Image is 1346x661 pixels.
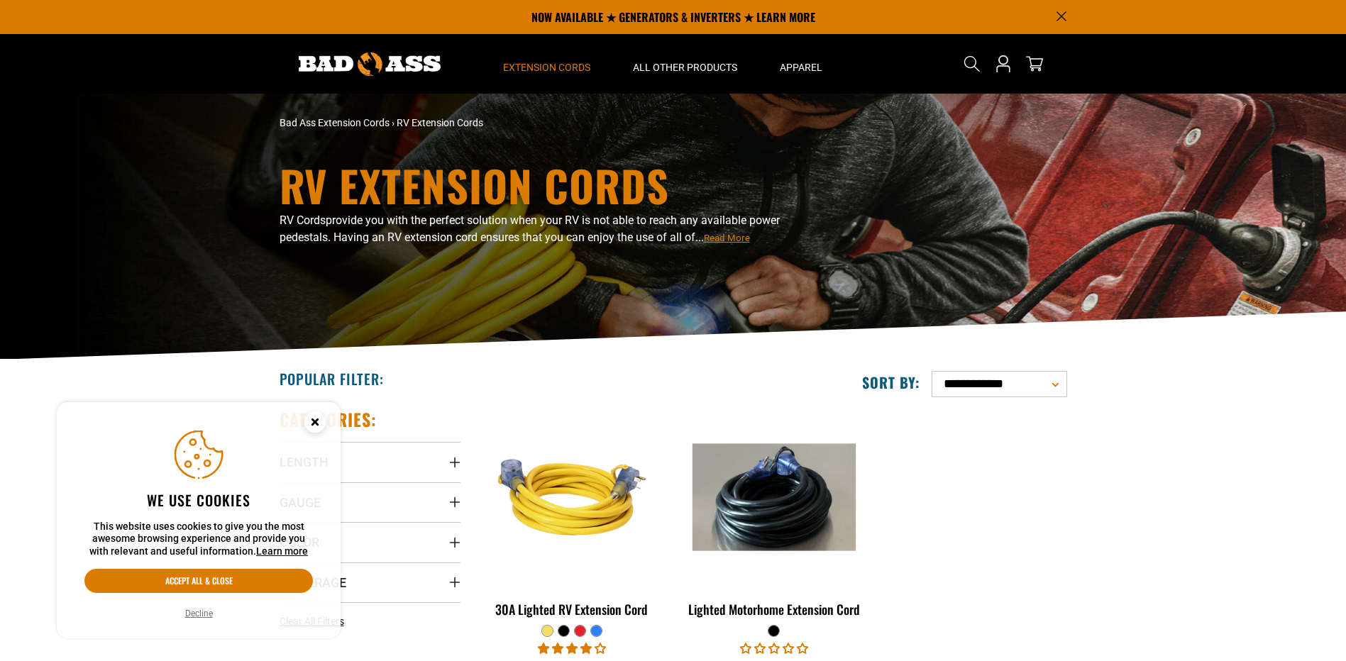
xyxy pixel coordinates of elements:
h2: Popular Filter: [280,370,384,388]
summary: Extension Cords [482,34,612,94]
nav: breadcrumbs [280,116,798,130]
label: Sort by: [862,373,920,391]
span: 4.11 stars [538,642,606,655]
span: All Other Products [633,61,737,74]
div: 30A Lighted RV Extension Cord [482,603,663,616]
span: 0.00 stars [740,642,808,655]
summary: Apparel [758,34,844,94]
summary: Color [280,522,460,562]
span: provide you with the perfect solution when your RV is not able to reach any available power pedes... [280,213,780,244]
summary: Gauge [280,482,460,522]
summary: Length [280,442,460,482]
button: Accept all & close [84,569,313,593]
img: black [685,444,864,551]
img: yellow [482,416,661,579]
a: Bad Ass Extension Cords [280,117,390,128]
p: This website uses cookies to give you the most awesome browsing experience and provide you with r... [84,521,313,558]
summary: All Other Products [612,34,758,94]
aside: Cookie Consent [57,402,341,639]
span: › [392,117,395,128]
span: Extension Cords [503,61,590,74]
a: yellow 30A Lighted RV Extension Cord [482,409,663,624]
div: Lighted Motorhome Extension Cord [683,603,864,616]
summary: Amperage [280,562,460,602]
a: black Lighted Motorhome Extension Cord [683,409,864,624]
button: Decline [181,606,217,621]
summary: Search [961,52,983,75]
h1: RV Extension Cords [280,164,798,206]
p: RV Cords [280,212,798,246]
span: Apparel [780,61,822,74]
span: RV Extension Cords [397,117,483,128]
img: Bad Ass Extension Cords [299,52,441,76]
a: Learn more [256,545,308,557]
span: Read More [704,233,750,243]
h2: We use cookies [84,491,313,509]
